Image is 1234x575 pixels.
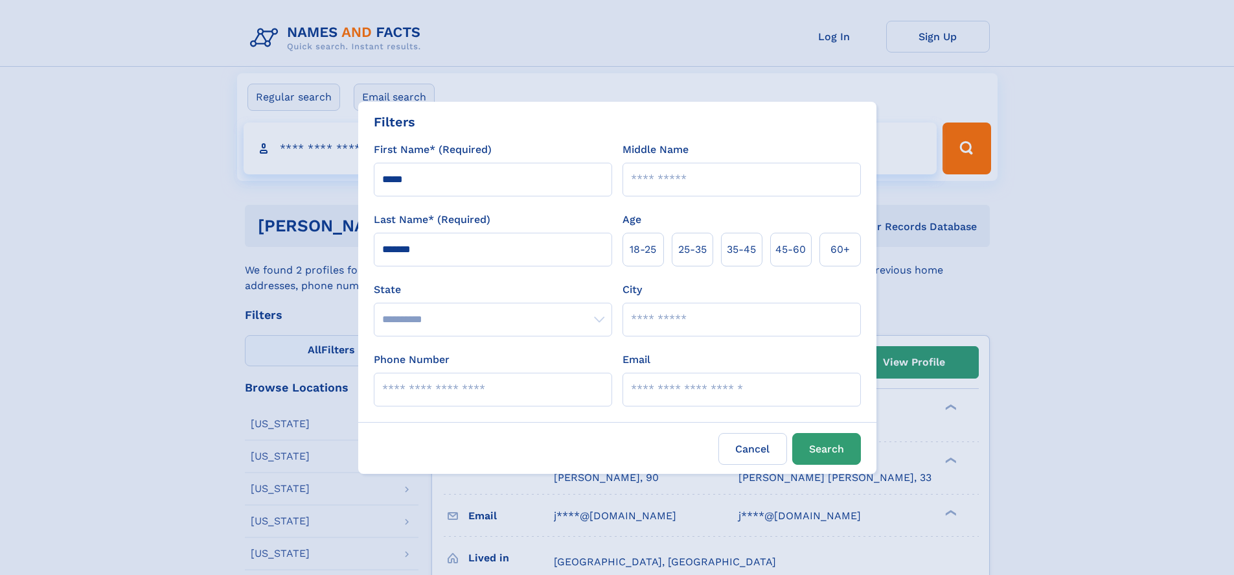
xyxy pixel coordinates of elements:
[775,242,806,257] span: 45‑60
[623,352,650,368] label: Email
[830,242,850,257] span: 60+
[630,242,656,257] span: 18‑25
[374,352,450,368] label: Phone Number
[792,433,861,465] button: Search
[374,112,415,132] div: Filters
[718,433,787,465] label: Cancel
[374,282,612,298] label: State
[727,242,756,257] span: 35‑45
[374,142,492,158] label: First Name* (Required)
[374,212,490,228] label: Last Name* (Required)
[623,282,642,298] label: City
[623,142,689,158] label: Middle Name
[678,242,707,257] span: 25‑35
[623,212,641,228] label: Age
